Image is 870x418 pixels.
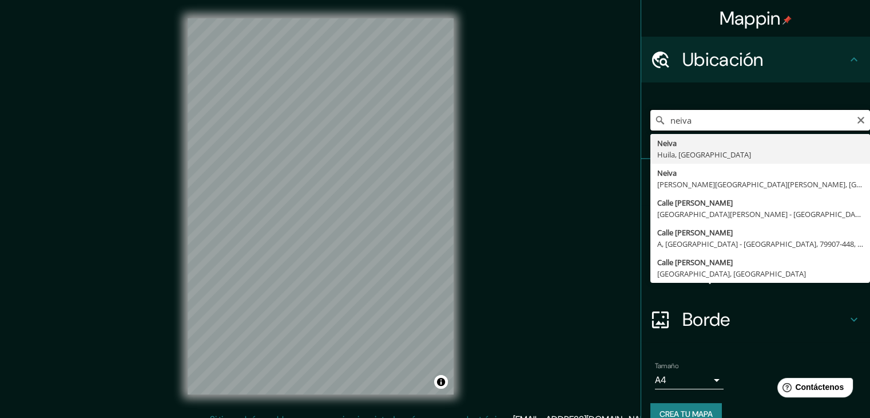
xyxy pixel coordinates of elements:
div: Patas [641,159,870,205]
font: Tamaño [655,361,678,370]
iframe: Lanzador de widgets de ayuda [768,373,857,405]
div: Estilo [641,205,870,251]
div: Ubicación [641,37,870,82]
button: Claro [856,114,865,125]
div: Disposición [641,251,870,297]
div: A4 [655,371,724,389]
font: Calle [PERSON_NAME] [657,257,733,267]
button: Activar o desactivar atribución [434,375,448,389]
div: Borde [641,297,870,342]
font: Neiva [657,138,677,148]
font: Mappin [720,6,781,30]
font: Neiva [657,168,677,178]
font: Ubicación [682,48,764,72]
input: Elige tu ciudad o zona [650,110,870,131]
canvas: Mapa [188,18,454,395]
font: [GEOGRAPHIC_DATA], [GEOGRAPHIC_DATA] [657,269,806,279]
img: pin-icon.png [782,15,792,25]
font: Calle [PERSON_NAME] [657,227,733,238]
font: Calle [PERSON_NAME] [657,198,733,208]
font: Borde [682,307,730,332]
font: A4 [655,374,666,386]
font: Huila, [GEOGRAPHIC_DATA] [657,149,751,160]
